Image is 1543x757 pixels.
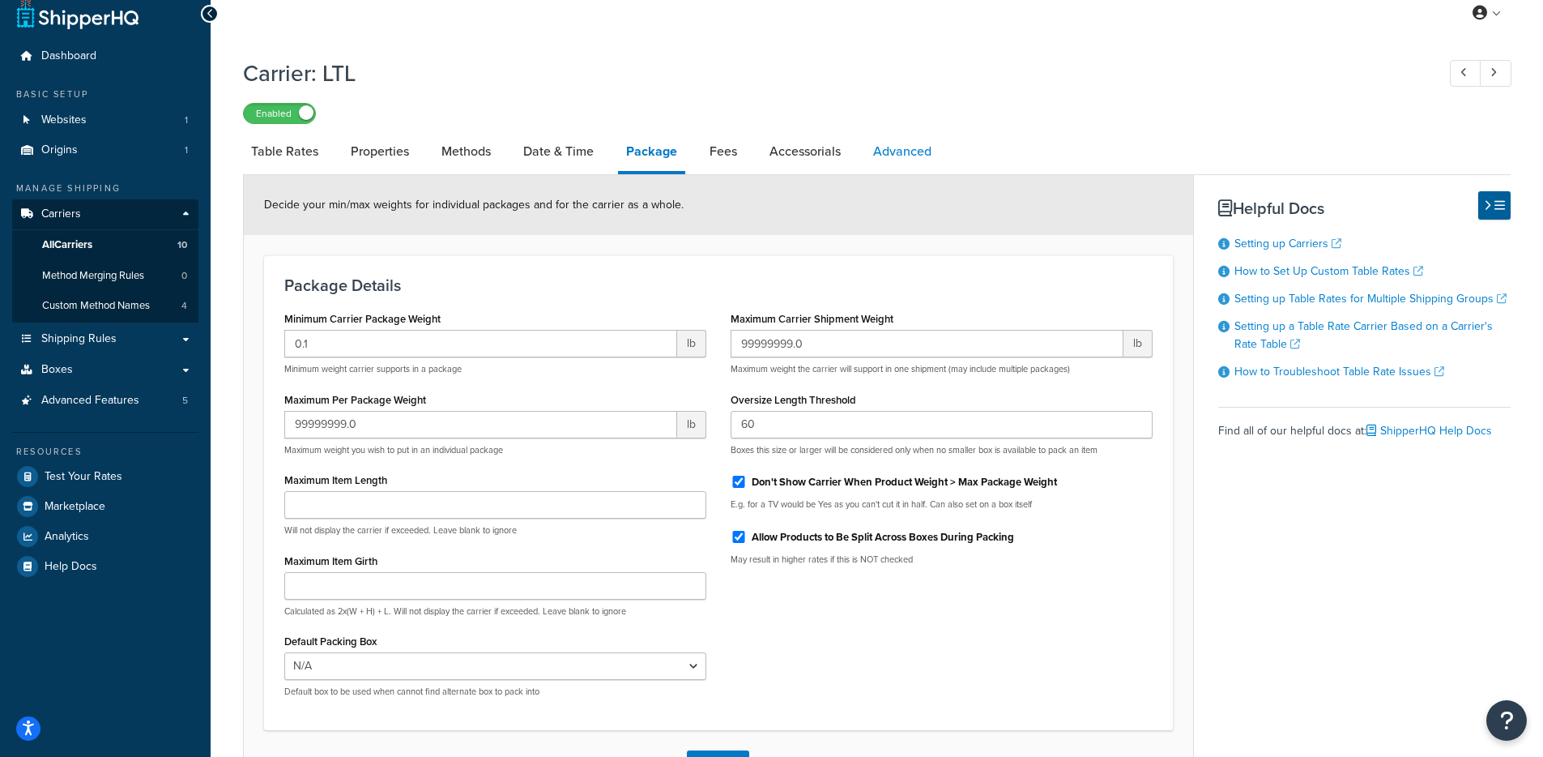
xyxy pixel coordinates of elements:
[41,143,78,157] span: Origins
[433,132,499,171] a: Methods
[12,105,198,135] a: Websites1
[1234,263,1423,280] a: How to Set Up Custom Table Rates
[41,49,96,63] span: Dashboard
[1234,290,1507,307] a: Setting up Table Rates for Multiple Shipping Groups
[284,276,1153,294] h3: Package Details
[701,132,745,171] a: Fees
[177,238,187,252] span: 10
[284,686,706,698] p: Default box to be used when cannot find alternate box to pack into
[42,269,144,283] span: Method Merging Rules
[284,524,706,537] p: Will not display the carrier if exceeded. Leave blank to ignore
[12,230,198,260] a: AllCarriers10
[1218,407,1511,443] div: Find all of our helpful docs at:
[12,261,198,291] a: Method Merging Rules0
[181,269,187,283] span: 0
[45,470,122,484] span: Test Your Rates
[12,386,198,416] li: Advanced Features
[731,554,1153,566] p: May result in higher rates if this is NOT checked
[243,132,326,171] a: Table Rates
[41,332,117,346] span: Shipping Rules
[12,41,198,71] a: Dashboard
[41,394,139,408] span: Advanced Features
[752,475,1057,490] label: Don't Show Carrier When Product Weight > Max Package Weight
[12,324,198,354] a: Shipping Rules
[1234,363,1444,380] a: How to Troubleshoot Table Rate Issues
[284,555,377,567] label: Maximum Item Girth
[244,104,315,123] label: Enabled
[731,444,1153,456] p: Boxes this size or larger will be considered only when no smaller box is available to pack an item
[731,313,893,325] label: Maximum Carrier Shipment Weight
[185,143,188,157] span: 1
[12,135,198,165] a: Origins1
[12,199,198,229] a: Carriers
[41,363,73,377] span: Boxes
[1480,60,1511,87] a: Next Record
[12,492,198,521] a: Marketplace
[284,635,377,648] label: Default Packing Box
[1366,422,1492,439] a: ShipperHQ Help Docs
[12,355,198,385] a: Boxes
[731,394,856,406] label: Oversize Length Threshold
[515,132,602,171] a: Date & Time
[41,113,87,127] span: Websites
[182,394,188,408] span: 5
[243,58,1420,89] h1: Carrier: LTL
[284,474,387,486] label: Maximum Item Length
[12,105,198,135] li: Websites
[12,552,198,581] a: Help Docs
[45,530,89,544] span: Analytics
[181,299,187,313] span: 4
[731,498,1153,511] p: E.g. for a TV would be Yes as you can't cut it in half. Can also set on a box itself
[45,500,105,514] span: Marketplace
[284,394,426,406] label: Maximum Per Package Weight
[12,445,198,459] div: Resources
[284,444,706,456] p: Maximum weight you wish to put in an individual package
[12,386,198,416] a: Advanced Features5
[12,291,198,321] a: Custom Method Names4
[1234,318,1493,353] a: Setting up a Table Rate Carrier Based on a Carrier's Rate Table
[42,299,150,313] span: Custom Method Names
[865,132,940,171] a: Advanced
[41,207,81,221] span: Carriers
[618,132,685,174] a: Package
[12,291,198,321] li: Custom Method Names
[12,135,198,165] li: Origins
[677,330,706,357] span: lb
[284,313,441,325] label: Minimum Carrier Package Weight
[12,261,198,291] li: Method Merging Rules
[45,560,97,574] span: Help Docs
[12,88,198,101] div: Basic Setup
[731,363,1153,375] p: Maximum weight the carrier will support in one shipment (may include multiple packages)
[343,132,417,171] a: Properties
[1486,700,1527,741] button: Open Resource Center
[752,530,1014,545] label: Allow Products to Be Split Across Boxes During Packing
[42,238,92,252] span: All Carriers
[12,462,198,491] a: Test Your Rates
[12,199,198,323] li: Carriers
[1123,330,1153,357] span: lb
[1218,199,1511,217] h3: Helpful Docs
[761,132,849,171] a: Accessorials
[185,113,188,127] span: 1
[1450,60,1481,87] a: Previous Record
[284,605,706,618] p: Calculated as 2x(W + H) + L. Will not display the carrier if exceeded. Leave blank to ignore
[677,411,706,438] span: lb
[12,182,198,195] div: Manage Shipping
[1234,235,1341,252] a: Setting up Carriers
[12,522,198,551] a: Analytics
[284,363,706,375] p: Minimum weight carrier supports in a package
[1478,191,1511,220] button: Hide Help Docs
[264,196,684,213] span: Decide your min/max weights for individual packages and for the carrier as a whole.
